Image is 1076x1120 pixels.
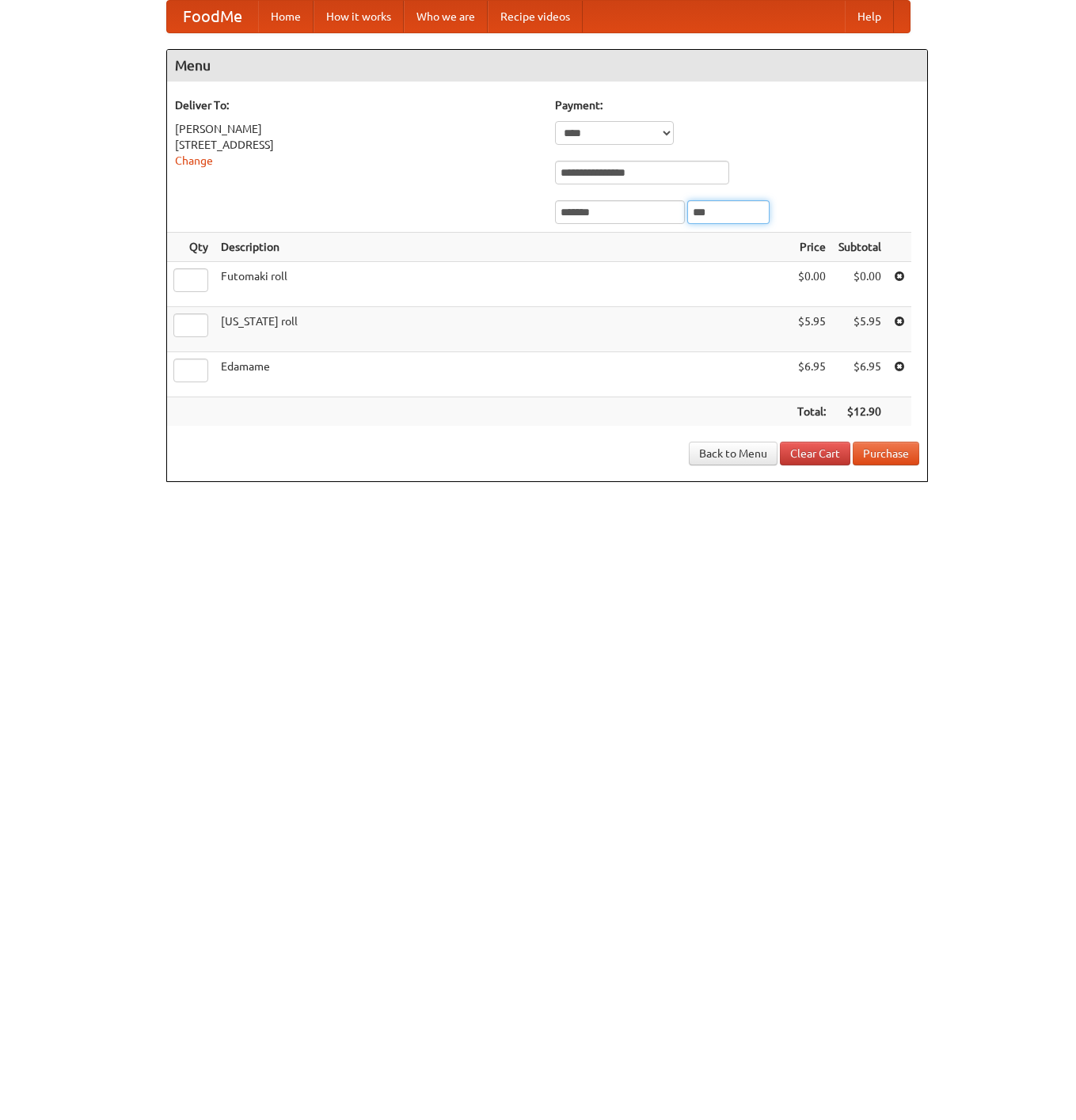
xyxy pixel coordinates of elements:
h4: Menu [167,50,927,82]
th: Qty [167,233,215,262]
a: Clear Cart [780,442,850,465]
a: How it works [314,1,404,32]
td: [US_STATE] roll [215,307,791,352]
td: $5.95 [791,307,832,352]
th: Price [791,233,832,262]
td: $6.95 [791,352,832,397]
h5: Payment: [555,97,919,113]
th: Description [215,233,791,262]
a: Home [258,1,314,32]
h5: Deliver To: [175,97,539,113]
a: Who we are [404,1,488,32]
button: Purchase [853,442,919,465]
td: $0.00 [791,262,832,307]
a: Back to Menu [689,442,778,465]
a: Recipe videos [488,1,583,32]
th: Total: [791,397,832,427]
td: $6.95 [832,352,888,397]
td: Futomaki roll [215,262,791,307]
a: FoodMe [167,1,258,32]
a: Change [175,154,213,167]
th: $12.90 [832,397,888,427]
td: $5.95 [832,307,888,352]
td: Edamame [215,352,791,397]
th: Subtotal [832,233,888,262]
td: $0.00 [832,262,888,307]
a: Help [845,1,894,32]
div: [PERSON_NAME] [175,121,539,137]
div: [STREET_ADDRESS] [175,137,539,153]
